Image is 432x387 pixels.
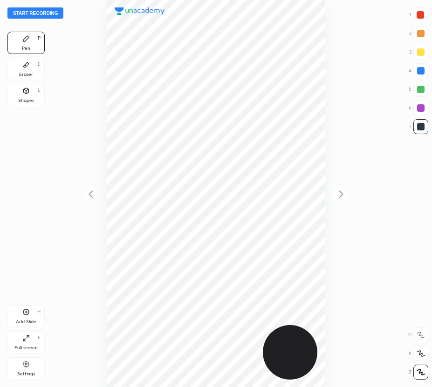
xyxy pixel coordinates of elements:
[38,335,41,340] div: F
[22,46,30,51] div: Pen
[409,26,428,41] div: 2
[409,365,428,380] div: Z
[14,346,38,350] div: Full screen
[17,372,35,376] div: Settings
[409,63,428,78] div: 4
[409,101,428,115] div: 6
[38,88,41,93] div: L
[38,62,41,67] div: E
[37,309,41,314] div: H
[409,119,428,134] div: 7
[409,82,428,97] div: 5
[408,346,428,361] div: X
[19,72,33,77] div: Eraser
[408,327,428,342] div: C
[7,7,63,19] button: Start recording
[409,45,428,60] div: 3
[38,36,41,41] div: P
[18,98,34,103] div: Shapes
[16,319,36,324] div: Add Slide
[409,7,428,22] div: 1
[115,7,165,15] img: logo.38c385cc.svg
